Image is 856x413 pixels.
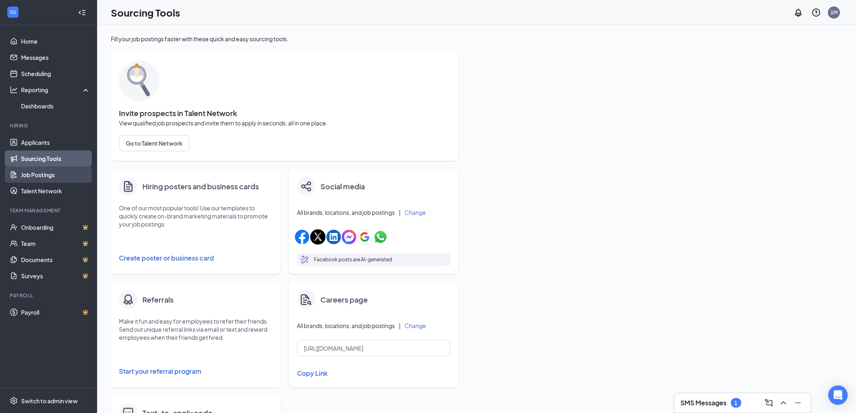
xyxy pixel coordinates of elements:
[399,321,400,330] div: |
[21,235,90,252] a: TeamCrown
[295,230,309,244] img: facebookIcon
[297,366,451,380] button: Copy Link
[10,86,18,94] svg: Analysis
[320,294,368,305] h4: Careers page
[21,66,90,82] a: Scheduling
[828,385,848,405] div: Open Intercom Messenger
[301,181,311,192] img: share
[21,49,90,66] a: Messages
[373,230,388,244] img: whatsappIcon
[142,294,174,305] h4: Referrals
[142,181,259,192] h4: Hiring posters and business cards
[314,256,392,264] p: Facebook posts are AI-generated
[405,323,426,328] button: Change
[111,6,180,19] h1: Sourcing Tools
[21,86,91,94] div: Reporting
[119,317,273,341] p: Make it fun and easy for employees to refer their friends. Send out unique referral links via ema...
[297,322,395,330] span: All brands, locations, and job postings
[310,229,326,245] img: xIcon
[111,35,459,43] div: Fill your job postings faster with these quick and easy sourcing tools.
[21,98,90,114] a: Dashboards
[10,122,89,129] div: Hiring
[763,396,775,409] button: ComposeMessage
[122,293,135,306] img: badge
[297,208,395,216] span: All brands, locations, and job postings
[794,8,803,17] svg: Notifications
[405,210,426,215] button: Change
[21,268,90,284] a: SurveysCrown
[21,167,90,183] a: Job Postings
[10,292,89,299] div: Payroll
[10,207,89,214] div: Team Management
[21,397,78,405] div: Switch to admin view
[78,8,86,17] svg: Collapse
[21,304,90,320] a: PayrollCrown
[119,135,451,151] a: Go to Talent Network
[342,230,356,244] img: facebookMessengerIcon
[831,9,838,16] div: 1M
[21,252,90,268] a: DocumentsCrown
[9,8,17,16] svg: WorkstreamLogo
[21,33,90,49] a: Home
[735,400,738,407] div: 1
[779,398,788,408] svg: ChevronUp
[301,294,312,305] img: careers
[119,61,159,101] img: sourcing-tools
[119,363,273,379] button: Start your referral program
[399,208,400,217] div: |
[21,219,90,235] a: OnboardingCrown
[777,396,790,409] button: ChevronUp
[793,398,803,408] svg: Minimize
[764,398,774,408] svg: ComposeMessage
[792,396,805,409] button: Minimize
[119,119,451,127] span: View qualified job prospects and invite them to apply in seconds, all in one place.
[122,180,135,193] svg: Document
[119,135,189,151] button: Go to Talent Network
[119,109,451,117] span: Invite prospects in Talent Network
[21,150,90,167] a: Sourcing Tools
[357,229,373,245] img: googleIcon
[300,255,310,265] svg: MagicPencil
[326,230,341,244] img: linkedinIcon
[10,397,18,405] svg: Settings
[119,250,273,266] button: Create poster or business card
[21,183,90,199] a: Talent Network
[681,398,727,407] h3: SMS Messages
[119,204,273,228] p: One of our most popular tools! Use our templates to quickly create on-brand marketing materials t...
[320,181,365,192] h4: Social media
[812,8,821,17] svg: QuestionInfo
[21,134,90,150] a: Applicants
